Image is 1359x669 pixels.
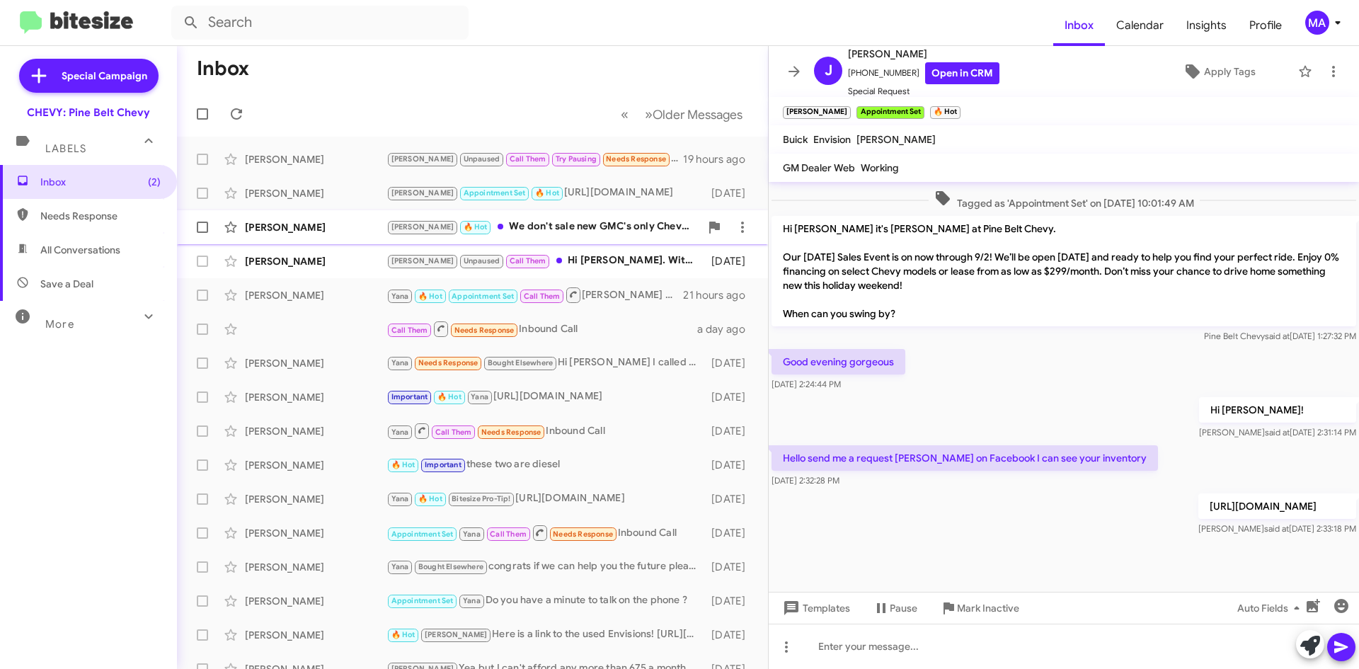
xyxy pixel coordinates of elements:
[391,326,428,335] span: Call Them
[245,560,386,574] div: [PERSON_NAME]
[488,358,553,367] span: Bought Elsewhere
[772,475,839,486] span: [DATE] 2:32:28 PM
[391,188,454,198] span: [PERSON_NAME]
[391,460,415,469] span: 🔥 Hot
[1175,5,1238,46] span: Insights
[704,390,757,404] div: [DATE]
[890,595,917,621] span: Pause
[386,151,683,167] div: I am sorry but I will not be able to make it this weekend I just got out of the hospital [DATE] a...
[245,390,386,404] div: [PERSON_NAME]
[1226,595,1317,621] button: Auto Fields
[245,254,386,268] div: [PERSON_NAME]
[861,161,899,174] span: Working
[386,627,704,643] div: Here is a link to the used Envisions! [URL][DOMAIN_NAME]
[704,424,757,438] div: [DATE]
[197,57,249,80] h1: Inbox
[704,186,757,200] div: [DATE]
[683,152,757,166] div: 19 hours ago
[1265,331,1290,341] span: said at
[697,322,757,336] div: a day ago
[535,188,559,198] span: 🔥 Hot
[391,596,454,605] span: Appointment Set
[704,356,757,370] div: [DATE]
[40,277,93,291] span: Save a Deal
[45,318,74,331] span: More
[856,106,924,119] small: Appointment Set
[925,62,999,84] a: Open in CRM
[848,84,999,98] span: Special Request
[1199,427,1356,438] span: [PERSON_NAME] [DATE] 2:31:14 PM
[391,392,428,401] span: Important
[783,106,851,119] small: [PERSON_NAME]
[704,594,757,608] div: [DATE]
[1105,5,1175,46] a: Calendar
[813,133,851,146] span: Envision
[386,422,704,440] div: Inbound Call
[645,105,653,123] span: »
[386,355,704,371] div: Hi [PERSON_NAME] I called this morning. Sorry my wife is 70 and didn't want to make the drive dow...
[772,379,841,389] span: [DATE] 2:24:44 PM
[245,356,386,370] div: [PERSON_NAME]
[391,494,409,503] span: Yana
[386,253,704,269] div: Hi [PERSON_NAME]. With my wide just having [MEDICAL_DATA] surgery [DATE], it's hard to travel dow...
[704,254,757,268] div: [DATE]
[1264,523,1289,534] span: said at
[856,133,936,146] span: [PERSON_NAME]
[45,142,86,155] span: Labels
[1204,331,1356,341] span: Pine Belt Chevy [DATE] 1:27:32 PM
[1199,397,1356,423] p: Hi [PERSON_NAME]!
[245,458,386,472] div: [PERSON_NAME]
[386,559,704,575] div: congrats if we can help you the future please let me know
[481,428,541,437] span: Needs Response
[471,392,488,401] span: Yana
[463,596,481,605] span: Yana
[19,59,159,93] a: Special Campaign
[245,526,386,540] div: [PERSON_NAME]
[929,190,1200,210] span: Tagged as 'Appointment Set' on [DATE] 10:01:49 AM
[418,292,442,301] span: 🔥 Hot
[386,185,704,201] div: [URL][DOMAIN_NAME]
[245,186,386,200] div: [PERSON_NAME]
[929,595,1031,621] button: Mark Inactive
[704,492,757,506] div: [DATE]
[391,630,415,639] span: 🔥 Hot
[391,358,409,367] span: Yana
[848,62,999,84] span: [PHONE_NUMBER]
[848,45,999,62] span: [PERSON_NAME]
[1053,5,1105,46] a: Inbox
[452,292,514,301] span: Appointment Set
[463,530,481,539] span: Yana
[772,216,1356,326] p: Hi [PERSON_NAME] it's [PERSON_NAME] at Pine Belt Chevy. Our [DATE] Sales Event is on now through ...
[40,209,161,223] span: Needs Response
[27,105,150,120] div: CHEVY: Pine Belt Chevy
[386,320,697,338] div: Inbound Call
[386,457,704,473] div: these two are diesel
[171,6,469,40] input: Search
[391,222,454,231] span: [PERSON_NAME]
[769,595,861,621] button: Templates
[245,594,386,608] div: [PERSON_NAME]
[62,69,147,83] span: Special Campaign
[1293,11,1343,35] button: MA
[1237,595,1305,621] span: Auto Fields
[704,560,757,574] div: [DATE]
[704,526,757,540] div: [DATE]
[40,243,120,257] span: All Conversations
[425,630,488,639] span: [PERSON_NAME]
[418,562,483,571] span: Bought Elsewhere
[524,292,561,301] span: Call Them
[435,428,472,437] span: Call Them
[704,458,757,472] div: [DATE]
[464,222,488,231] span: 🔥 Hot
[464,256,500,265] span: Unpaused
[386,219,700,235] div: We don't sale new GMC's only Chevrolet!
[391,154,454,164] span: [PERSON_NAME]
[464,188,526,198] span: Appointment Set
[612,100,637,129] button: Previous
[1146,59,1291,84] button: Apply Tags
[245,288,386,302] div: [PERSON_NAME]
[1265,427,1290,438] span: said at
[245,628,386,642] div: [PERSON_NAME]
